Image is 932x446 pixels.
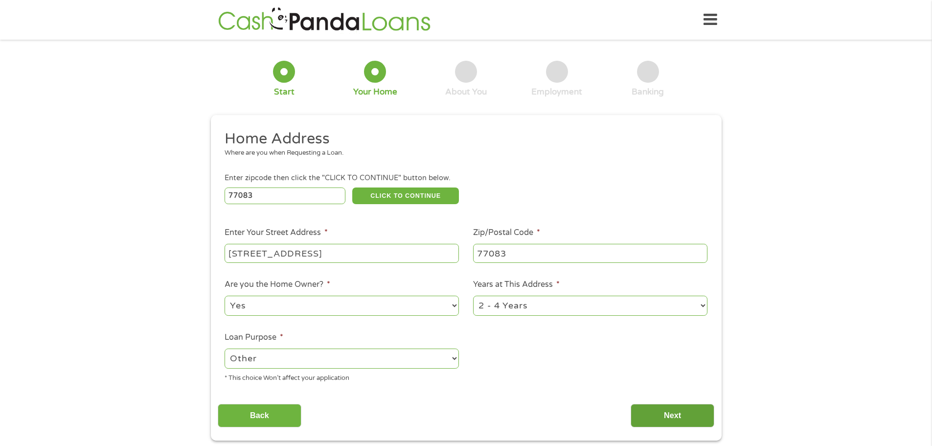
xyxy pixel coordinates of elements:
[632,87,664,97] div: Banking
[225,188,345,204] input: Enter Zipcode (e.g 01510)
[445,87,487,97] div: About You
[274,87,295,97] div: Start
[225,173,707,184] div: Enter zipcode then click the "CLICK TO CONTINUE" button below.
[225,228,328,238] label: Enter Your Street Address
[352,188,459,204] button: CLICK TO CONTINUE
[353,87,397,97] div: Your Home
[473,280,560,290] label: Years at This Address
[215,6,433,34] img: GetLoanNow Logo
[631,404,714,428] input: Next
[225,148,700,158] div: Where are you when Requesting a Loan.
[225,244,459,262] input: 1 Main Street
[225,129,700,149] h2: Home Address
[473,228,540,238] label: Zip/Postal Code
[218,404,301,428] input: Back
[225,280,330,290] label: Are you the Home Owner?
[531,87,582,97] div: Employment
[225,332,283,343] label: Loan Purpose
[225,370,459,383] div: * This choice Won’t affect your application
